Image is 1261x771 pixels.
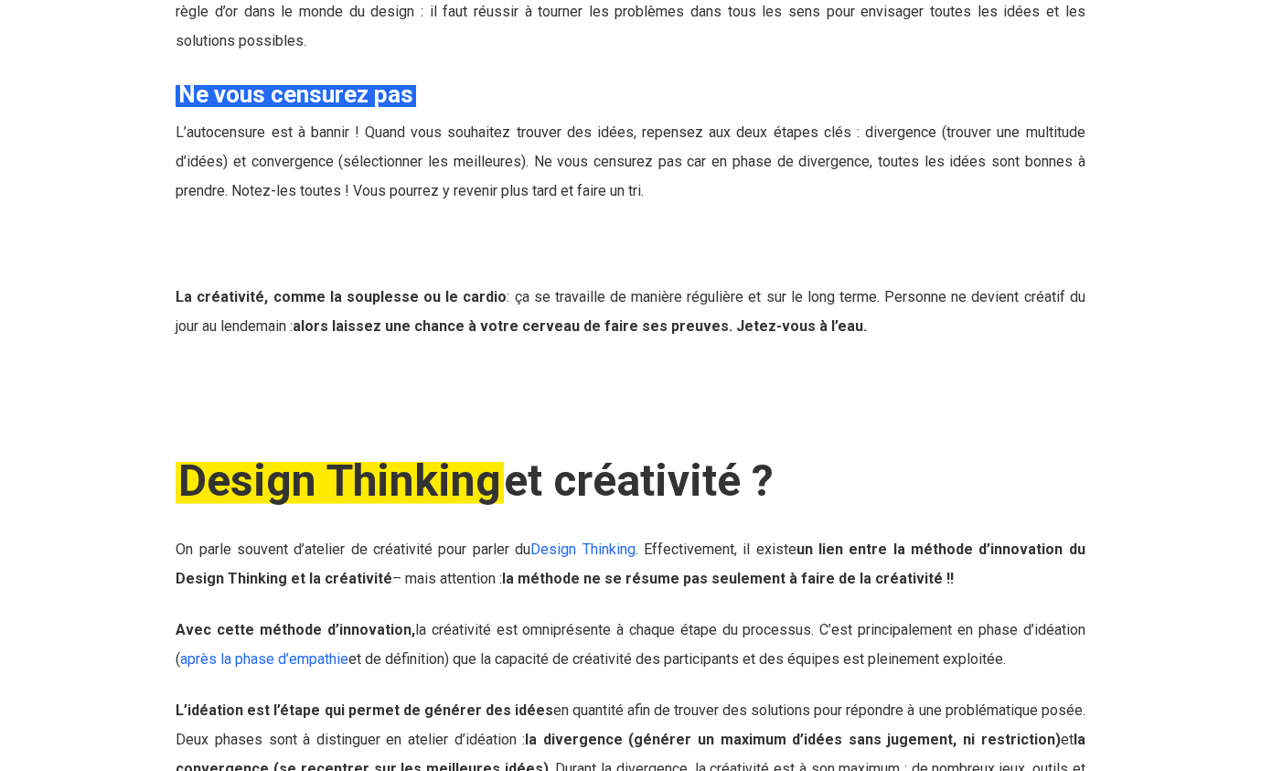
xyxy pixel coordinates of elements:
[176,455,774,507] strong: et créativité ?
[176,541,635,558] span: On parle souvent d’atelier de créativité pour parler du
[176,701,553,719] strong: L’idéation est l’étape qui permet de générer des idées
[180,650,348,668] a: après la phase d’empathie
[176,621,1085,668] span: la créativité est omniprésente à chaque étape du processus. C’est principalement en phase d’idéat...
[176,80,416,108] em: Ne vous censurez pas
[176,455,504,507] em: Design Thinking
[525,731,1060,748] strong: la divergence (générer un maximum d’idées sans jugement, ni restriction)
[293,317,867,335] strong: alors laissez une chance à votre cerveau de faire ses preuves. Jetez-vous à l’eau.
[176,288,507,305] strong: La créativité, comme la souplesse ou le cardio
[176,621,415,638] strong: Avec cette méthode d’innovation,
[502,570,954,587] strong: la méthode ne se résume pas seulement à faire de la créativité !!
[530,541,635,558] a: Design Thinking
[176,288,1085,335] span: : ça se travaille de manière régulière et sur le long terme. Personne ne devient créatif du jour ...
[176,123,1085,199] span: L’autocensure est à bannir ! Quand vous souhaitez trouver des idées, repensez aux deux étapes clé...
